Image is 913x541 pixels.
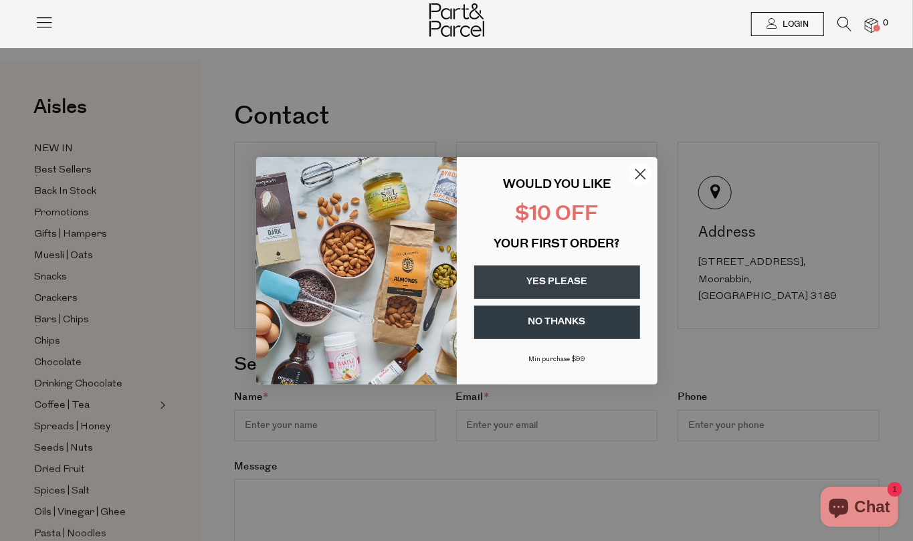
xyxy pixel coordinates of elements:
a: 0 [865,18,878,32]
span: WOULD YOU LIKE [503,179,611,191]
span: Min purchase $99 [528,356,585,363]
span: Login [779,19,809,30]
span: YOUR FIRST ORDER? [494,239,620,251]
a: Login [751,12,824,36]
inbox-online-store-chat: Shopify online store chat [817,487,902,530]
img: 43fba0fb-7538-40bc-babb-ffb1a4d097bc.jpeg [256,157,457,385]
button: NO THANKS [474,306,640,339]
img: Part&Parcel [429,3,484,37]
span: 0 [880,17,892,29]
button: YES PLEASE [474,265,640,299]
span: $10 OFF [516,205,599,225]
button: Close dialog [629,163,652,186]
